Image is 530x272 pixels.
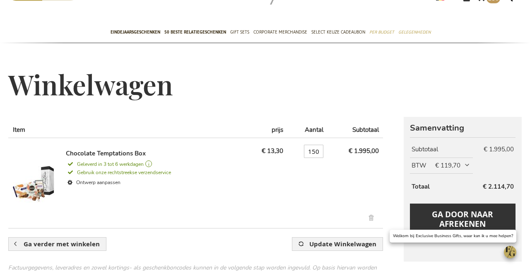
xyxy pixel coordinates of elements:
[352,126,379,134] span: Subtotaal
[292,237,383,251] button: Update Winkelwagen
[410,124,516,133] strong: Samenvatting
[410,204,516,235] button: Ga door naar afrekenen
[13,126,25,134] span: Item
[66,177,241,189] a: Ontwerp aanpassen
[230,28,249,36] span: Gift Sets
[410,142,477,157] th: Subtotaal
[66,168,171,176] a: Gebruik onze rechtstreekse verzendservice
[398,28,431,36] span: Gelegenheden
[349,147,379,155] span: € 1.995,00
[412,161,426,170] span: BTW
[483,182,514,191] span: € 2.114,70
[24,240,100,248] span: Ga verder met winkelen
[412,182,430,191] strong: Totaal
[305,126,323,134] span: Aantal
[66,169,171,176] span: Gebruik onze rechtstreekse verzendservice
[369,28,394,36] span: Per Budget
[12,149,66,218] a: Chocolate Temptations Box
[311,28,365,36] span: Select Keuze Cadeaubon
[66,160,241,168] a: Geleverd in 3 tot 6 werkdagen
[262,147,283,155] span: € 13,30
[309,240,376,248] span: Update Winkelwagen
[12,149,57,216] img: Chocolate Temptations Box
[164,28,226,36] span: 50 beste relatiegeschenken
[272,126,283,134] span: prijs
[8,66,173,102] span: Winkelwagen
[435,161,471,170] span: € 119,70
[8,237,106,251] a: Ga verder met winkelen
[111,28,160,36] span: Eindejaarsgeschenken
[432,209,493,229] span: Ga door naar afrekenen
[484,145,514,153] span: € 1.995,00
[253,28,307,36] span: Corporate Merchandise
[66,149,146,158] a: Chocolate Temptations Box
